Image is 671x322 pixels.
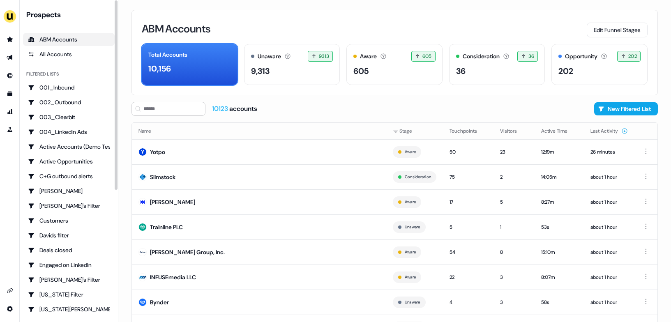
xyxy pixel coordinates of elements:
div: INFUSEmedia LLC [150,273,196,281]
div: 3 [500,298,528,306]
span: 605 [422,52,432,60]
div: 5 [500,198,528,206]
div: Bynder [150,298,169,306]
div: Unaware [258,52,281,61]
a: Go to Charlotte's Filter [23,199,115,212]
div: 9,313 [251,65,270,77]
div: 50 [450,148,487,156]
div: Aware [360,52,377,61]
div: 23 [500,148,528,156]
div: [US_STATE] Filter [28,290,110,299]
button: Active Time [541,124,577,138]
div: about 1 hour [590,298,628,306]
a: Go to integrations [3,302,16,315]
div: about 1 hour [590,273,628,281]
div: 14:05m [541,173,577,181]
div: 202 [558,65,573,77]
a: Go to 002_Outbound [23,96,115,109]
div: Active Accounts (Demo Test) [28,143,110,151]
div: 5 [450,223,487,231]
div: Slimstock [150,173,175,181]
div: 004_LinkedIn Ads [28,128,110,136]
a: Go to outbound experience [3,51,16,64]
div: 605 [353,65,369,77]
h3: ABM Accounts [142,23,210,34]
div: [PERSON_NAME] [150,198,195,206]
a: Go to Customers [23,214,115,227]
a: All accounts [23,48,115,61]
th: Name [132,123,386,139]
a: Go to 004_LinkedIn Ads [23,125,115,138]
div: 003_Clearbit [28,113,110,121]
div: C+G outbound alerts [28,172,110,180]
div: Opportunity [565,52,597,61]
span: 202 [628,52,637,60]
div: Yotpo [150,148,165,156]
div: 2 [500,173,528,181]
div: 8 [500,248,528,256]
div: about 1 hour [590,223,628,231]
div: accounts [212,104,257,113]
a: Go to Georgia Slack [23,303,115,316]
a: Go to 003_Clearbit [23,110,115,124]
div: ABM Accounts [28,35,110,44]
div: 58s [541,298,577,306]
div: 12:19m [541,148,577,156]
div: [PERSON_NAME] [28,187,110,195]
a: Go to Inbound [3,69,16,82]
button: Consideration [405,173,431,181]
button: Unaware [405,299,420,306]
div: All Accounts [28,50,110,58]
button: New Filtered List [594,102,658,115]
a: Go to 001_Inbound [23,81,115,94]
div: 26 minutes [590,148,628,156]
div: Trainline PLC [150,223,183,231]
span: 10123 [212,104,229,113]
div: 002_Outbound [28,98,110,106]
div: 17 [450,198,487,206]
div: [PERSON_NAME]'s Filter [28,276,110,284]
div: Stage [393,127,436,135]
a: Go to Georgia Filter [23,288,115,301]
div: about 1 hour [590,248,628,256]
div: 54 [450,248,487,256]
div: about 1 hour [590,173,628,181]
button: Unaware [405,223,420,231]
div: 15:10m [541,248,577,256]
div: 10,156 [148,62,171,75]
button: Visitors [500,124,527,138]
button: Aware [405,198,416,206]
button: Last Activity [590,124,628,138]
div: 8:07m [541,273,577,281]
a: Go to attribution [3,105,16,118]
div: 8:27m [541,198,577,206]
button: Aware [405,148,416,156]
span: 36 [528,52,535,60]
a: Go to C+G outbound alerts [23,170,115,183]
div: Total Accounts [148,51,187,59]
a: Go to templates [3,87,16,100]
a: Go to prospects [3,33,16,46]
div: 53s [541,223,577,231]
div: Customers [28,216,110,225]
span: 9313 [319,52,330,60]
div: Filtered lists [26,71,59,78]
a: Go to integrations [3,284,16,297]
a: ABM Accounts [23,33,115,46]
button: Edit Funnel Stages [587,23,648,37]
div: Prospects [26,10,115,20]
div: 22 [450,273,487,281]
a: Go to experiments [3,123,16,136]
button: Aware [405,248,416,256]
div: 3 [500,273,528,281]
div: Engaged on LinkedIn [28,261,110,269]
a: Go to Charlotte Stone [23,184,115,198]
a: Go to Deals closed [23,244,115,257]
div: 001_Inbound [28,83,110,92]
div: 1 [500,223,528,231]
a: Go to Active Opportunities [23,155,115,168]
div: [PERSON_NAME]'s Filter [28,202,110,210]
div: about 1 hour [590,198,628,206]
div: [PERSON_NAME] Group, Inc. [150,248,225,256]
a: Go to Engaged on LinkedIn [23,258,115,271]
